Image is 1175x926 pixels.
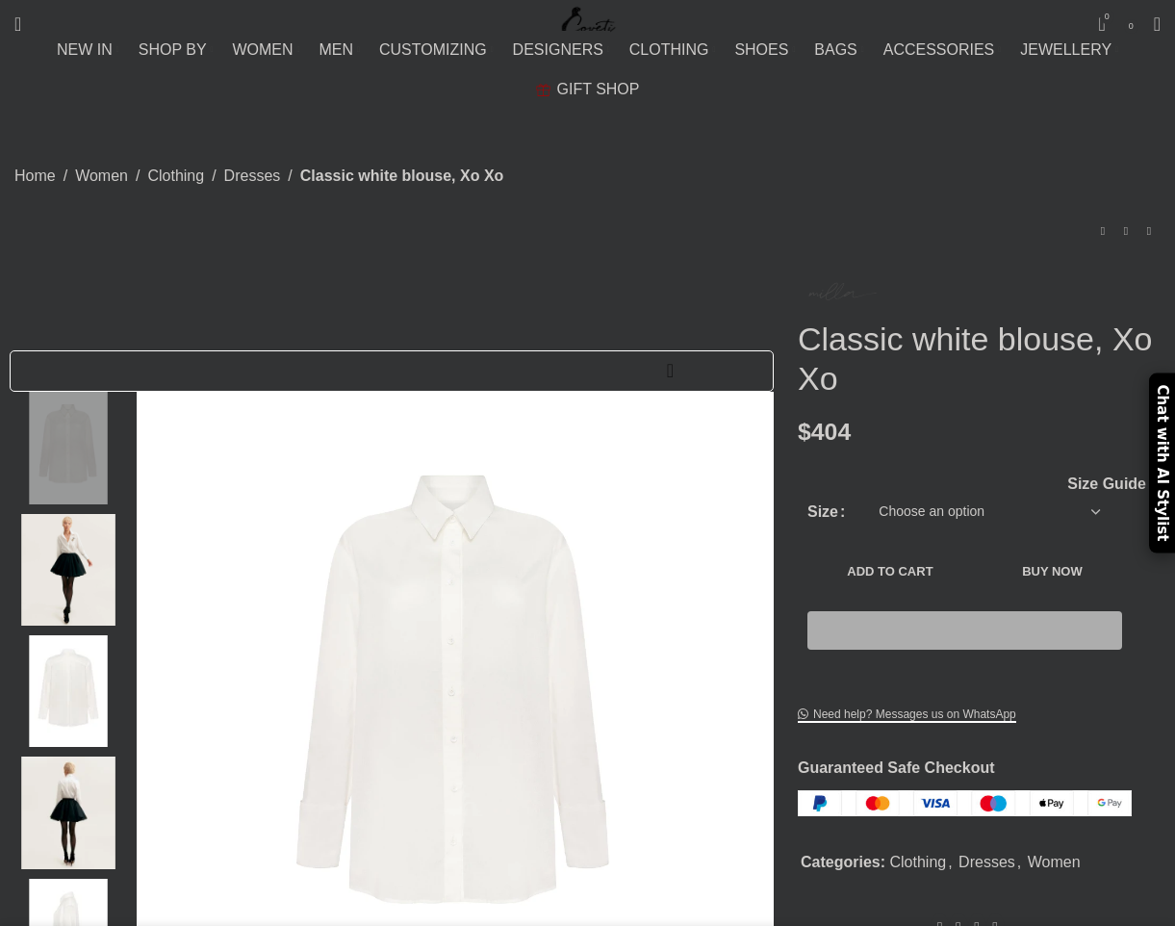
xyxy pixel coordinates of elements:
[983,552,1122,592] button: Buy now
[804,660,1126,668] iframe: Secure express checkout frame
[57,40,113,59] span: NEW IN
[139,31,214,69] a: SHOP BY
[10,392,127,503] img: Milla dress
[10,757,127,868] img: Milla gown
[814,31,863,69] a: BAGS
[798,419,851,445] bdi: 404
[629,40,709,59] span: CLOTHING
[883,40,995,59] span: ACCESSORIES
[139,40,207,59] span: SHOP BY
[232,40,293,59] span: WOMEN
[1028,854,1081,870] a: Women
[1091,219,1114,243] a: Previous product
[536,84,550,96] img: GiftBag
[379,40,487,59] span: CUSTOMIZING
[1066,476,1146,492] a: Size Guide
[555,14,620,31] a: Site logo
[807,611,1122,650] button: Pay with GPay
[10,514,127,626] img: Milla dresses
[319,40,354,59] span: MEN
[801,854,885,870] span: Categories:
[958,854,1015,870] a: Dresses
[1017,850,1021,875] span: ,
[5,31,1170,109] div: Main navigation
[557,80,640,98] span: GIFT SHOP
[798,419,811,445] span: $
[232,31,299,69] a: WOMEN
[798,790,1132,817] img: guaranteed-safe-checkout-bordered.j
[14,164,503,189] nav: Breadcrumb
[798,759,995,776] strong: Guaranteed Safe Checkout
[75,164,128,189] a: Women
[513,40,603,59] span: DESIGNERS
[807,552,973,592] button: Add to cart
[14,164,56,189] a: Home
[147,164,204,189] a: Clothing
[1067,476,1146,492] span: Size Guide
[798,320,1161,399] h1: Classic white blouse, Xo Xo
[798,271,884,310] img: Milla
[807,500,845,525] label: Size
[300,164,504,189] span: Classic white blouse, Xo Xo
[1124,19,1138,34] span: 0
[10,635,127,747] img: Milla gowns
[629,31,716,69] a: CLOTHING
[1100,10,1114,24] span: 0
[1137,219,1161,243] a: Next product
[379,31,494,69] a: CUSTOMIZING
[798,707,1016,723] a: Need help? Messages us on WhatsApp
[734,31,795,69] a: SHOES
[57,31,119,69] a: NEW IN
[1020,40,1111,59] span: JEWELLERY
[513,31,610,69] a: DESIGNERS
[536,70,640,109] a: GIFT SHOP
[1120,5,1139,43] div: My Wishlist
[1088,5,1114,43] a: 0
[734,40,788,59] span: SHOES
[319,31,360,69] a: MEN
[948,850,952,875] span: ,
[814,40,856,59] span: BAGS
[1020,31,1118,69] a: JEWELLERY
[883,31,1002,69] a: ACCESSORIES
[224,164,281,189] a: Dresses
[889,854,946,870] a: Clothing
[5,5,31,43] a: Search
